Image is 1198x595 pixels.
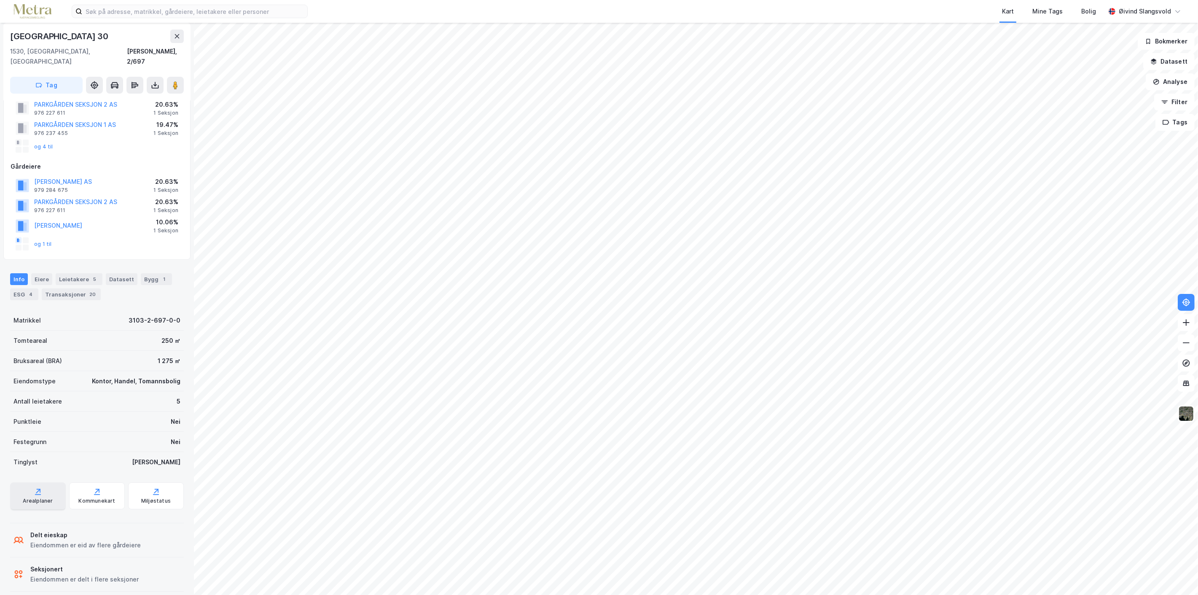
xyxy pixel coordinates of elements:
div: 20.63% [153,177,178,187]
div: Nei [171,437,180,447]
div: Kontrollprogram for chat [1156,555,1198,595]
div: Øivind Slangsvold [1119,6,1171,16]
button: Filter [1154,94,1195,110]
div: Eiere [31,273,52,285]
div: 4 [27,290,35,299]
div: 20.63% [153,100,178,110]
div: ESG [10,288,38,300]
div: 20.63% [153,197,178,207]
button: Bokmerker [1138,33,1195,50]
div: Eiendomstype [13,376,56,386]
div: 976 227 611 [34,207,65,214]
div: Festegrunn [13,437,46,447]
input: Søk på adresse, matrikkel, gårdeiere, leietakere eller personer [82,5,307,18]
div: Kommunekart [78,498,115,504]
div: 1 Seksjon [153,227,178,234]
div: 976 227 611 [34,110,65,116]
div: Delt eieskap [30,530,141,540]
div: 1 275 ㎡ [158,356,180,366]
div: 979 284 675 [34,187,68,194]
div: 10.06% [153,217,178,227]
div: 1530, [GEOGRAPHIC_DATA], [GEOGRAPHIC_DATA] [10,46,127,67]
img: 9k= [1178,406,1194,422]
div: Info [10,273,28,285]
div: 1 [160,275,169,283]
div: Bolig [1081,6,1096,16]
div: Eiendommen er delt i flere seksjoner [30,574,139,584]
div: Bruksareal (BRA) [13,356,62,366]
div: Miljøstatus [141,498,171,504]
div: Tomteareal [13,336,47,346]
div: Punktleie [13,417,41,427]
div: Datasett [106,273,137,285]
div: Seksjonert [30,564,139,574]
img: metra-logo.256734c3b2bbffee19d4.png [13,4,51,19]
div: Mine Tags [1032,6,1063,16]
div: 1 Seksjon [153,110,178,116]
div: Arealplaner [23,498,53,504]
div: 5 [91,275,99,283]
div: 5 [177,396,180,407]
div: Gårdeiere [11,162,183,172]
button: Datasett [1143,53,1195,70]
div: 1 Seksjon [153,207,178,214]
button: Tags [1155,114,1195,131]
div: Kart [1002,6,1014,16]
div: 1 Seksjon [153,187,178,194]
div: 1 Seksjon [153,130,178,137]
div: Antall leietakere [13,396,62,407]
div: [PERSON_NAME], 2/697 [127,46,184,67]
div: Nei [171,417,180,427]
div: [PERSON_NAME] [132,457,180,467]
div: 19.47% [153,120,178,130]
div: 20 [88,290,97,299]
div: 250 ㎡ [161,336,180,346]
div: Kontor, Handel, Tomannsbolig [92,376,180,386]
div: [GEOGRAPHIC_DATA] 30 [10,30,110,43]
button: Analyse [1146,73,1195,90]
div: Leietakere [56,273,102,285]
div: Transaksjoner [42,288,101,300]
button: Tag [10,77,83,94]
iframe: Chat Widget [1156,555,1198,595]
div: 976 237 455 [34,130,68,137]
div: Eiendommen er eid av flere gårdeiere [30,540,141,550]
div: 3103-2-697-0-0 [129,315,180,326]
div: Matrikkel [13,315,41,326]
div: Bygg [141,273,172,285]
div: Tinglyst [13,457,38,467]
